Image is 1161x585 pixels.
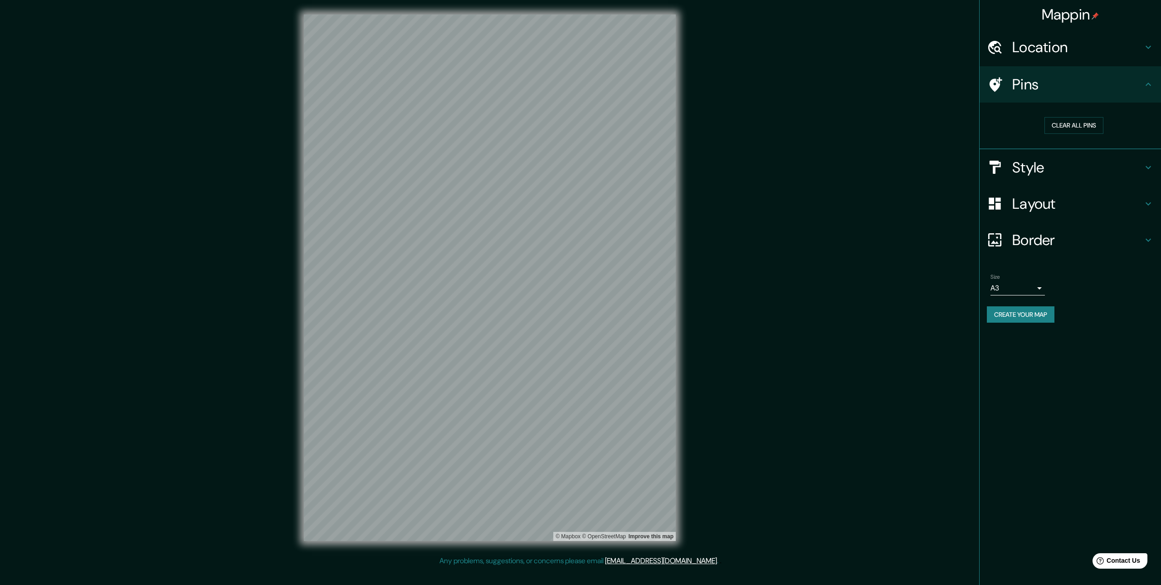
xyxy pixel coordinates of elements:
[439,556,718,566] p: Any problems, suggestions, or concerns please email .
[629,533,673,540] a: Map feedback
[1042,5,1099,24] h4: Mappin
[1012,195,1143,213] h4: Layout
[987,306,1054,323] button: Create your map
[1012,231,1143,249] h4: Border
[980,66,1161,103] div: Pins
[718,556,720,566] div: .
[980,149,1161,186] div: Style
[990,273,1000,280] label: Size
[1092,12,1099,20] img: pin-icon.png
[990,281,1045,295] div: A3
[980,186,1161,222] div: Layout
[1012,38,1143,56] h4: Location
[1012,158,1143,177] h4: Style
[980,29,1161,65] div: Location
[304,15,676,541] canvas: Map
[980,222,1161,258] div: Border
[1012,75,1143,93] h4: Pins
[556,533,580,540] a: Mapbox
[605,556,717,565] a: [EMAIL_ADDRESS][DOMAIN_NAME]
[720,556,722,566] div: .
[1044,117,1103,134] button: Clear all pins
[582,533,626,540] a: OpenStreetMap
[1080,550,1151,575] iframe: Help widget launcher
